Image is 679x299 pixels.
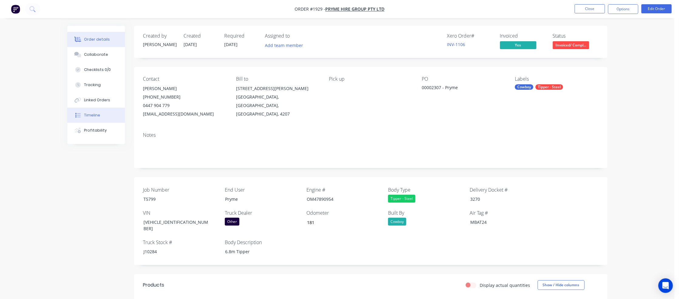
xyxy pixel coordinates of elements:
div: [GEOGRAPHIC_DATA], [GEOGRAPHIC_DATA], [GEOGRAPHIC_DATA], 4207 [236,93,319,118]
div: 0447 904 779 [143,101,226,110]
button: Collaborate [67,47,125,62]
div: Products [143,281,164,289]
label: Display actual quantities [480,282,530,288]
label: End User [225,186,301,193]
div: Required [225,33,258,39]
button: Close [575,4,605,13]
button: Options [608,4,638,14]
div: Linked Orders [84,97,110,103]
div: Pryme [220,195,296,203]
div: OM47890954 [302,195,378,203]
div: Tipper - Steel [535,84,563,90]
a: INV-1106 [447,42,465,47]
div: Assigned to [265,33,326,39]
div: MBAT24 [465,218,541,227]
div: Created [184,33,217,39]
div: [PERSON_NAME][PHONE_NUMBER]0447 904 779[EMAIL_ADDRESS][DOMAIN_NAME] [143,84,226,118]
div: Contact [143,76,226,82]
label: Body Type [388,186,464,193]
div: Other [225,218,239,226]
div: Timeline [84,113,100,118]
button: Profitability [67,123,125,138]
button: Add team member [262,41,306,49]
div: [PHONE_NUMBER] [143,93,226,101]
div: Status [553,33,598,39]
div: Bill to [236,76,319,82]
div: Checklists 0/0 [84,67,111,72]
button: Show / Hide columns [538,280,585,290]
div: Profitability [84,128,107,133]
div: 00002307 - Pryme [422,84,498,93]
label: Truck Dealer [225,209,301,217]
div: 6.8m Tipper [220,247,296,256]
div: Xero Order # [447,33,493,39]
div: [EMAIL_ADDRESS][DOMAIN_NAME] [143,110,226,118]
button: Edit Order [641,4,672,13]
label: Job Number [143,186,219,193]
div: Order details [84,37,110,42]
button: Add team member [265,41,306,49]
label: Engine # [306,186,382,193]
div: [STREET_ADDRESS][PERSON_NAME] [236,84,319,93]
label: Truck Stock # [143,239,219,246]
span: Yes [500,41,536,49]
div: [STREET_ADDRESS][PERSON_NAME][GEOGRAPHIC_DATA], [GEOGRAPHIC_DATA], [GEOGRAPHIC_DATA], 4207 [236,84,319,118]
button: Linked Orders [67,92,125,108]
label: Body Description [225,239,301,246]
div: Created by [143,33,177,39]
div: Notes [143,132,598,138]
span: [DATE] [184,42,197,47]
label: Air Tag # [470,209,546,217]
button: Tracking [67,77,125,92]
span: Invoiced/ Compl... [553,41,589,49]
button: Timeline [67,108,125,123]
span: [DATE] [225,42,238,47]
div: Pick up [329,76,412,82]
label: Delivery Docket # [470,186,546,193]
div: Cowboy [515,84,533,90]
div: [PERSON_NAME] [143,84,226,93]
button: Invoiced/ Compl... [553,41,589,50]
img: Factory [11,5,20,14]
div: PO [422,76,505,82]
div: Cowboy [388,218,406,226]
button: Order details [67,32,125,47]
input: Enter number... [302,218,382,227]
div: Tipper - Steel [388,195,415,203]
span: Order #1929 - [295,6,325,12]
label: Odometer [306,209,382,217]
div: Open Intercom Messenger [658,278,673,293]
div: Invoiced [500,33,546,39]
div: Tracking [84,82,101,88]
div: T5799 [139,195,215,203]
div: Collaborate [84,52,108,57]
div: J10284 [139,247,215,256]
a: Pryme Hire Group Pty Ltd [325,6,384,12]
button: Checklists 0/0 [67,62,125,77]
label: VIN [143,209,219,217]
div: [VEHICLE_IDENTIFICATION_NUMBER] [139,218,215,233]
label: Built By [388,209,464,217]
div: 3270 [465,195,541,203]
div: [PERSON_NAME] [143,41,177,48]
div: Labels [515,76,598,82]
